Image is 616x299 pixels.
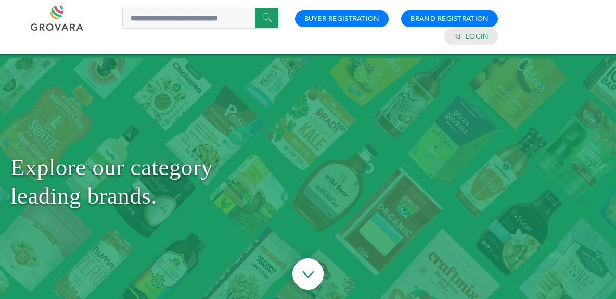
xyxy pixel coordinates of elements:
input: Search a product or brand... [122,8,278,29]
a: Buyer Registration [304,14,380,23]
a: Brand Registration [410,14,489,23]
a: Login [466,32,489,41]
h1: Explore our category leading brands. [10,84,606,279]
